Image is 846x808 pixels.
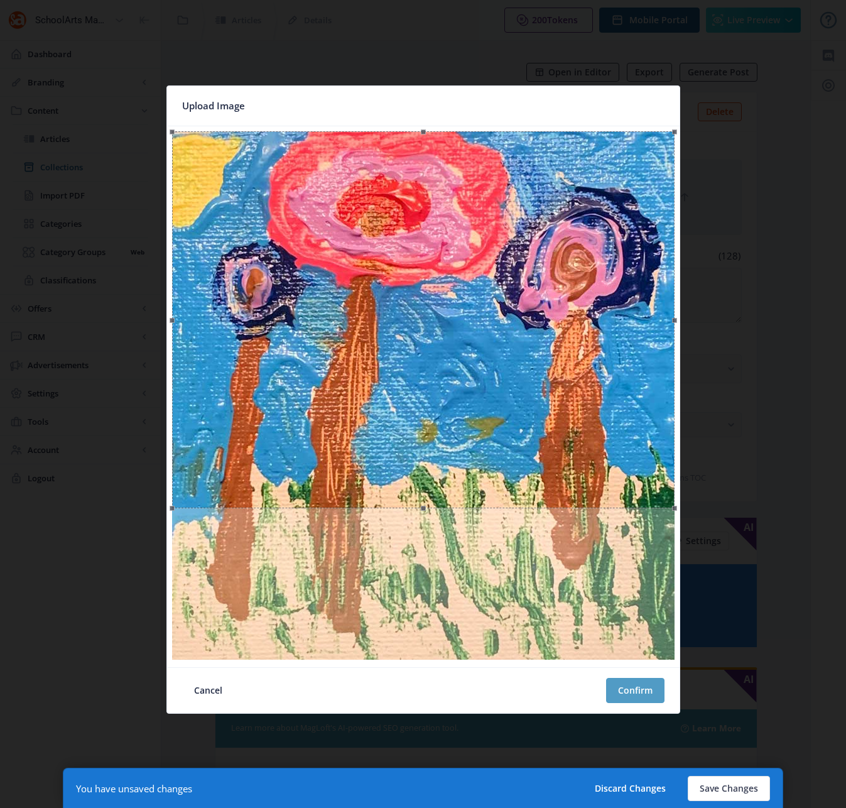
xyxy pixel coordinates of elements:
span: Upload Image [182,96,245,116]
button: Save Changes [688,776,770,801]
button: Discard Changes [583,776,678,801]
button: Confirm [606,678,664,703]
div: You have unsaved changes [76,782,192,795]
button: Cancel [182,678,234,703]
